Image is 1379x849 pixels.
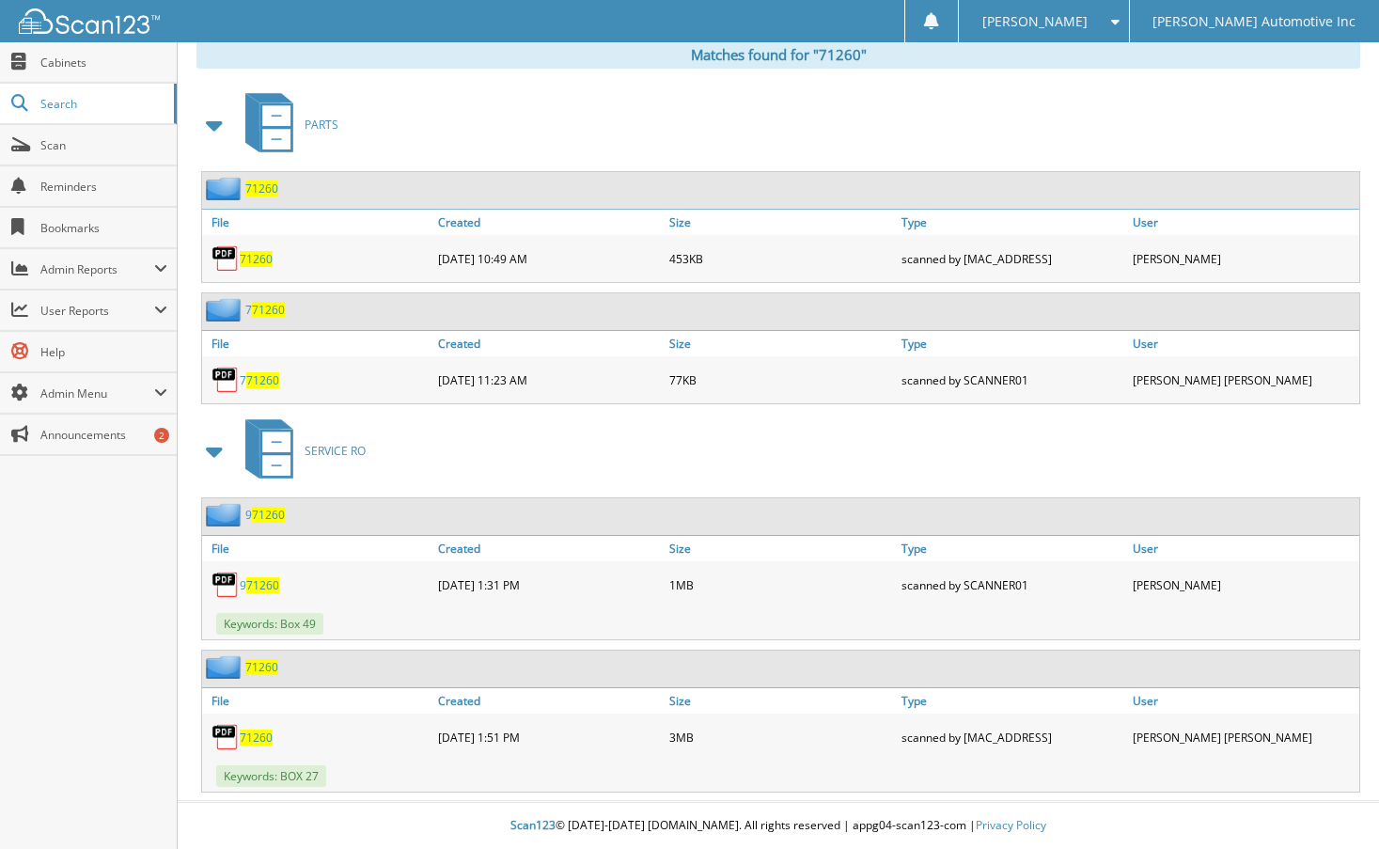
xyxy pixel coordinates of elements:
span: Help [40,344,167,360]
a: Created [433,210,665,235]
a: File [202,210,433,235]
span: Cabinets [40,55,167,71]
img: folder2.png [206,655,245,679]
a: 771260 [245,302,285,318]
div: scanned by SCANNER01 [897,566,1128,604]
div: 1MB [665,566,896,604]
img: folder2.png [206,177,245,200]
iframe: Chat Widget [1285,759,1379,849]
a: 71260 [240,730,273,746]
img: PDF.png [212,244,240,273]
img: folder2.png [206,298,245,322]
a: Type [897,331,1128,356]
a: User [1128,536,1359,561]
a: Privacy Policy [976,817,1046,833]
div: © [DATE]-[DATE] [DOMAIN_NAME]. All rights reserved | appg04-scan123-com | [178,803,1379,849]
a: 71260 [240,251,273,267]
div: 453KB [665,240,896,277]
span: PARTS [305,117,338,133]
a: Created [433,331,665,356]
a: Type [897,688,1128,714]
a: PARTS [234,87,338,162]
span: Announcements [40,427,167,443]
a: User [1128,210,1359,235]
div: 77KB [665,361,896,399]
span: Bookmarks [40,220,167,236]
span: Admin Menu [40,385,154,401]
img: scan123-logo-white.svg [19,8,160,34]
span: Scan123 [510,817,556,833]
a: Size [665,688,896,714]
span: [PERSON_NAME] Automotive Inc [1152,16,1355,27]
div: [PERSON_NAME] [PERSON_NAME] [1128,718,1359,756]
div: [DATE] 1:51 PM [433,718,665,756]
a: 71260 [245,181,278,197]
span: Scan [40,137,167,153]
span: 71260 [252,507,285,523]
div: Matches found for "71260" [196,40,1360,69]
a: 71260 [245,659,278,675]
a: User [1128,331,1359,356]
a: Size [665,210,896,235]
span: [PERSON_NAME] [982,16,1088,27]
span: 71260 [246,372,279,388]
a: Size [665,536,896,561]
img: folder2.png [206,503,245,527]
span: Admin Reports [40,261,154,277]
a: Created [433,688,665,714]
div: [PERSON_NAME] [PERSON_NAME] [1128,361,1359,399]
div: scanned by [MAC_ADDRESS] [897,718,1128,756]
div: 3MB [665,718,896,756]
a: File [202,331,433,356]
a: Type [897,210,1128,235]
img: PDF.png [212,571,240,599]
img: PDF.png [212,366,240,394]
div: [PERSON_NAME] [1128,240,1359,277]
span: User Reports [40,303,154,319]
a: 971260 [245,507,285,523]
a: 771260 [240,372,279,388]
span: Keywords: Box 49 [216,613,323,635]
a: Type [897,536,1128,561]
span: SERVICE RO [305,443,366,459]
div: [DATE] 1:31 PM [433,566,665,604]
a: File [202,688,433,714]
span: 71260 [246,577,279,593]
div: [PERSON_NAME] [1128,566,1359,604]
a: File [202,536,433,561]
span: Search [40,96,165,112]
a: 971260 [240,577,279,593]
div: [DATE] 10:49 AM [433,240,665,277]
a: Size [665,331,896,356]
a: User [1128,688,1359,714]
div: 2 [154,428,169,443]
a: SERVICE RO [234,414,366,488]
img: PDF.png [212,723,240,751]
div: scanned by SCANNER01 [897,361,1128,399]
span: Reminders [40,179,167,195]
span: 71260 [252,302,285,318]
div: [DATE] 11:23 AM [433,361,665,399]
a: Created [433,536,665,561]
span: Keywords: BOX 27 [216,765,326,787]
div: scanned by [MAC_ADDRESS] [897,240,1128,277]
